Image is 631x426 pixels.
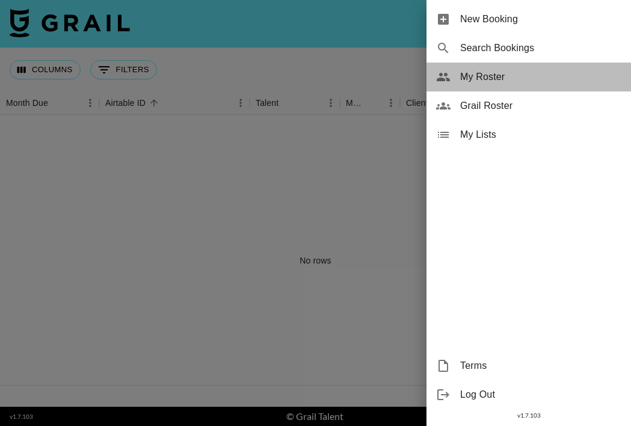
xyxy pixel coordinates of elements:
span: Log Out [460,387,621,402]
span: My Lists [460,128,621,142]
div: Search Bookings [426,34,631,63]
div: Terms [426,351,631,380]
span: My Roster [460,70,621,84]
div: New Booking [426,5,631,34]
span: Search Bookings [460,41,621,55]
div: My Lists [426,120,631,149]
span: Grail Roster [460,99,621,113]
span: Terms [460,359,621,373]
span: New Booking [460,12,621,26]
div: Log Out [426,380,631,409]
div: My Roster [426,63,631,91]
div: v 1.7.103 [426,409,631,422]
div: Grail Roster [426,91,631,120]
